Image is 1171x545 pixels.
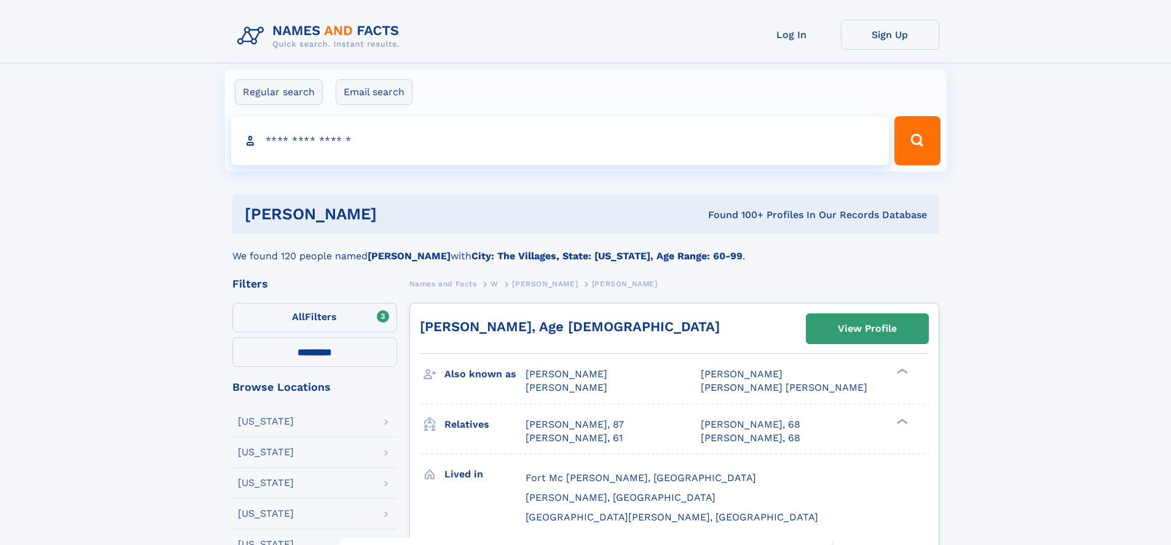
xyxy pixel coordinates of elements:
[838,315,897,343] div: View Profile
[238,478,294,488] div: [US_STATE]
[743,20,841,50] a: Log In
[526,431,623,445] a: [PERSON_NAME], 61
[512,280,578,288] span: [PERSON_NAME]
[701,418,800,431] a: [PERSON_NAME], 68
[806,314,928,343] a: View Profile
[232,234,939,264] div: We found 120 people named with .
[235,79,323,105] label: Regular search
[701,431,800,445] a: [PERSON_NAME], 68
[444,414,526,435] h3: Relatives
[526,492,716,503] span: [PERSON_NAME], [GEOGRAPHIC_DATA]
[232,20,409,53] img: Logo Names and Facts
[512,276,578,291] a: [PERSON_NAME]
[491,280,499,288] span: W
[232,303,397,332] label: Filters
[232,382,397,393] div: Browse Locations
[245,206,543,222] h1: [PERSON_NAME]
[592,280,658,288] span: [PERSON_NAME]
[894,417,909,425] div: ❯
[701,368,783,380] span: [PERSON_NAME]
[471,250,743,262] b: City: The Villages, State: [US_STATE], Age Range: 60-99
[336,79,412,105] label: Email search
[444,364,526,385] h3: Also known as
[409,276,477,291] a: Names and Facts
[238,417,294,426] div: [US_STATE]
[368,250,451,262] b: [PERSON_NAME]
[526,418,624,431] a: [PERSON_NAME], 87
[238,447,294,457] div: [US_STATE]
[238,509,294,519] div: [US_STATE]
[292,311,305,323] span: All
[444,464,526,485] h3: Lived in
[841,20,939,50] a: Sign Up
[491,276,499,291] a: W
[894,116,940,165] button: Search Button
[231,116,889,165] input: search input
[526,511,818,523] span: [GEOGRAPHIC_DATA][PERSON_NAME], [GEOGRAPHIC_DATA]
[526,472,756,484] span: Fort Mc [PERSON_NAME], [GEOGRAPHIC_DATA]
[542,208,927,222] div: Found 100+ Profiles In Our Records Database
[526,382,607,393] span: [PERSON_NAME]
[701,382,867,393] span: [PERSON_NAME] [PERSON_NAME]
[420,319,720,334] a: [PERSON_NAME], Age [DEMOGRAPHIC_DATA]
[526,368,607,380] span: [PERSON_NAME]
[232,278,397,289] div: Filters
[894,367,909,375] div: ❯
